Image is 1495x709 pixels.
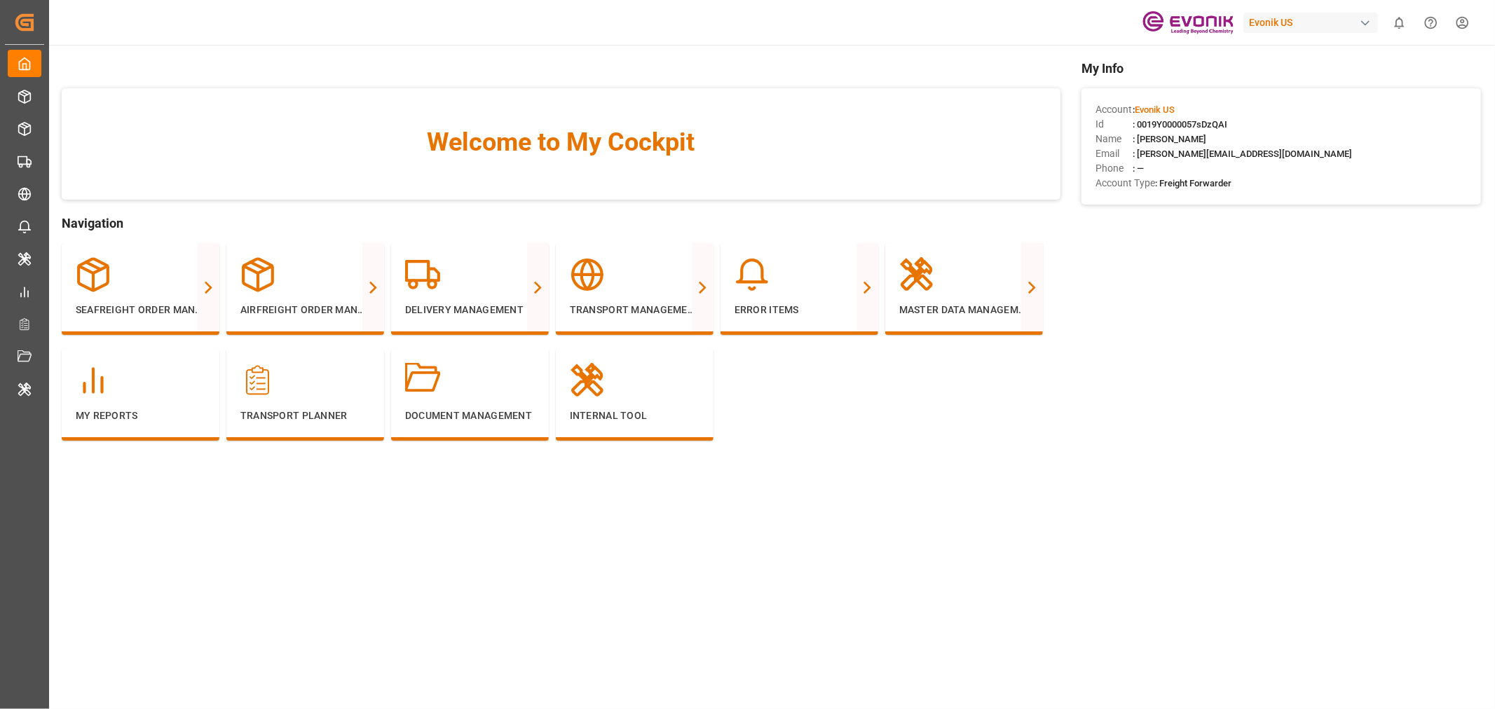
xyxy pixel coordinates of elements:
[1095,132,1133,146] span: Name
[1133,134,1206,144] span: : [PERSON_NAME]
[76,408,205,423] p: My Reports
[240,408,370,423] p: Transport Planner
[1095,176,1155,191] span: Account Type
[405,408,535,423] p: Document Management
[570,303,699,317] p: Transport Management
[240,303,370,317] p: Airfreight Order Management
[735,303,864,317] p: Error Items
[1133,149,1352,159] span: : [PERSON_NAME][EMAIL_ADDRESS][DOMAIN_NAME]
[405,303,535,317] p: Delivery Management
[1243,13,1378,33] div: Evonik US
[1133,119,1227,130] span: : 0019Y0000057sDzQAI
[1081,59,1481,78] span: My Info
[1095,146,1133,161] span: Email
[570,408,699,423] p: Internal Tool
[1243,9,1384,36] button: Evonik US
[1415,7,1447,39] button: Help Center
[1095,102,1133,117] span: Account
[899,303,1029,317] p: Master Data Management
[62,214,1060,233] span: Navigation
[76,303,205,317] p: Seafreight Order Management
[1142,11,1234,35] img: Evonik-brand-mark-Deep-Purple-RGB.jpeg_1700498283.jpeg
[1133,163,1144,174] span: : —
[1155,178,1231,188] span: : Freight Forwarder
[1095,161,1133,176] span: Phone
[90,123,1032,161] span: Welcome to My Cockpit
[1384,7,1415,39] button: show 0 new notifications
[1095,117,1133,132] span: Id
[1135,104,1175,115] span: Evonik US
[1133,104,1175,115] span: :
